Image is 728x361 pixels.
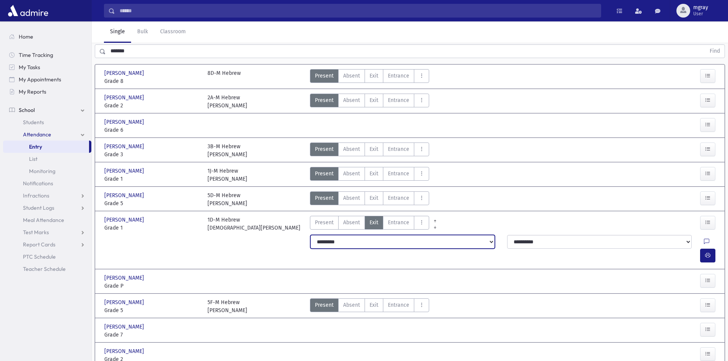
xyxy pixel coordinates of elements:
[310,216,429,232] div: AttTypes
[3,104,91,116] a: School
[208,69,241,85] div: 8D-M Hebrew
[343,194,360,202] span: Absent
[104,167,146,175] span: [PERSON_NAME]
[315,170,334,178] span: Present
[343,72,360,80] span: Absent
[388,219,409,227] span: Entrance
[23,119,44,126] span: Students
[23,204,54,211] span: Student Logs
[23,180,53,187] span: Notifications
[208,191,247,207] div: 5D-M Hebrew [PERSON_NAME]
[104,151,200,159] span: Grade 3
[343,301,360,309] span: Absent
[315,72,334,80] span: Present
[104,118,146,126] span: [PERSON_NAME]
[6,3,50,18] img: AdmirePro
[370,219,378,227] span: Exit
[104,282,200,290] span: Grade P
[208,216,300,232] div: 1D-M Hebrew [DEMOGRAPHIC_DATA][PERSON_NAME]
[104,191,146,199] span: [PERSON_NAME]
[3,263,91,275] a: Teacher Schedule
[131,21,154,43] a: Bulk
[315,194,334,202] span: Present
[310,191,429,207] div: AttTypes
[3,202,91,214] a: Student Logs
[3,61,91,73] a: My Tasks
[3,141,89,153] a: Entry
[370,72,378,80] span: Exit
[19,76,61,83] span: My Appointments
[3,214,91,226] a: Meal Attendance
[388,145,409,153] span: Entrance
[23,253,56,260] span: PTC Schedule
[388,170,409,178] span: Entrance
[315,219,334,227] span: Present
[693,5,708,11] span: mgray
[29,143,42,150] span: Entry
[343,96,360,104] span: Absent
[104,224,200,232] span: Grade 1
[29,155,37,162] span: List
[3,86,91,98] a: My Reports
[3,165,91,177] a: Monitoring
[315,145,334,153] span: Present
[370,170,378,178] span: Exit
[310,142,429,159] div: AttTypes
[104,216,146,224] span: [PERSON_NAME]
[3,251,91,263] a: PTC Schedule
[104,142,146,151] span: [PERSON_NAME]
[370,301,378,309] span: Exit
[23,192,49,199] span: Infractions
[23,241,55,248] span: Report Cards
[104,126,200,134] span: Grade 6
[104,77,200,85] span: Grade 8
[115,4,601,18] input: Search
[310,69,429,85] div: AttTypes
[3,116,91,128] a: Students
[104,94,146,102] span: [PERSON_NAME]
[3,49,91,61] a: Time Tracking
[208,167,247,183] div: 1J-M Hebrew [PERSON_NAME]
[23,217,64,223] span: Meal Attendance
[104,306,200,314] span: Grade 5
[29,168,55,175] span: Monitoring
[693,11,708,17] span: User
[208,94,247,110] div: 2A-M Hebrew [PERSON_NAME]
[3,153,91,165] a: List
[208,142,247,159] div: 3B-M Hebrew [PERSON_NAME]
[370,96,378,104] span: Exit
[343,170,360,178] span: Absent
[315,301,334,309] span: Present
[3,128,91,141] a: Attendance
[310,167,429,183] div: AttTypes
[104,347,146,355] span: [PERSON_NAME]
[104,21,131,43] a: Single
[19,33,33,40] span: Home
[310,94,429,110] div: AttTypes
[3,238,91,251] a: Report Cards
[104,331,200,339] span: Grade 7
[343,145,360,153] span: Absent
[3,177,91,189] a: Notifications
[343,219,360,227] span: Absent
[370,145,378,153] span: Exit
[154,21,192,43] a: Classroom
[19,52,53,58] span: Time Tracking
[3,226,91,238] a: Test Marks
[104,175,200,183] span: Grade 1
[104,102,200,110] span: Grade 2
[310,298,429,314] div: AttTypes
[19,88,46,95] span: My Reports
[23,229,49,236] span: Test Marks
[388,72,409,80] span: Entrance
[3,189,91,202] a: Infractions
[23,131,51,138] span: Attendance
[3,31,91,43] a: Home
[104,274,146,282] span: [PERSON_NAME]
[315,96,334,104] span: Present
[370,194,378,202] span: Exit
[104,199,200,207] span: Grade 5
[104,69,146,77] span: [PERSON_NAME]
[3,73,91,86] a: My Appointments
[19,107,35,113] span: School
